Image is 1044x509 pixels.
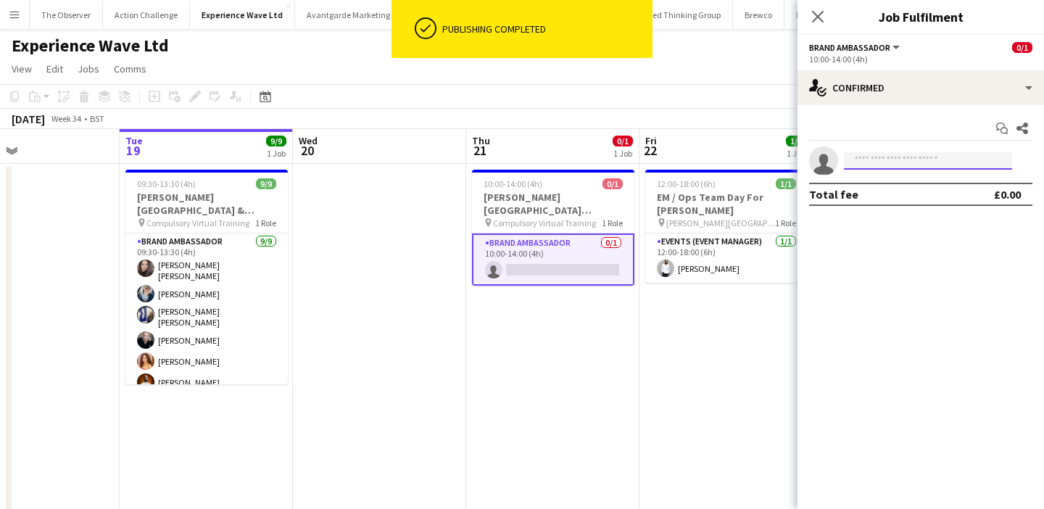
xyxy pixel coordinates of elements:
span: 0/1 [602,178,623,189]
span: Jobs [78,62,99,75]
span: Brand Ambassador [809,42,890,53]
span: 20 [297,142,318,159]
button: Inspired Thinking Group [621,1,733,29]
a: View [6,59,38,78]
button: Action Challenge [103,1,190,29]
button: Experience Wave Ltd [190,1,295,29]
span: 9/9 [256,178,276,189]
span: 1 Role [602,218,623,228]
span: 12:00-18:00 (6h) [657,178,716,189]
span: 19 [123,142,143,159]
span: Week 34 [48,113,84,124]
span: Wed [299,134,318,147]
a: Jobs [72,59,105,78]
div: [DATE] [12,112,45,126]
app-job-card: 12:00-18:00 (6h)1/1EM / Ops Team Day For [PERSON_NAME] [PERSON_NAME][GEOGRAPHIC_DATA]1 RoleEvents... [645,170,808,283]
div: 1 Job [267,148,286,159]
div: 1 Job [613,148,632,159]
span: 0/1 [613,136,633,146]
div: BST [90,113,104,124]
div: 1 Job [787,148,805,159]
a: Edit [41,59,69,78]
span: 9/9 [266,136,286,146]
button: Brewco [733,1,784,29]
h3: Job Fulfilment [797,7,1044,26]
span: Fri [645,134,657,147]
span: 0/1 [1012,42,1032,53]
span: 1 Role [775,218,796,228]
div: £0.00 [994,187,1021,202]
app-job-card: 10:00-14:00 (4h)0/1[PERSON_NAME][GEOGRAPHIC_DATA] Training Compulsory Virtual Training1 RoleBrand... [472,170,634,286]
div: Publishing completed [442,22,647,36]
span: [PERSON_NAME][GEOGRAPHIC_DATA] [666,218,775,228]
span: Edit [46,62,63,75]
app-job-card: 09:30-13:30 (4h)9/9[PERSON_NAME][GEOGRAPHIC_DATA] & [GEOGRAPHIC_DATA] Virtual Training Compulsory... [125,170,288,384]
app-card-role: Brand Ambassador9/909:30-13:30 (4h)[PERSON_NAME] [PERSON_NAME][PERSON_NAME][PERSON_NAME] [PERSON_... [125,233,288,460]
span: Compulsory Virtual Training [146,218,249,228]
button: The Observer [30,1,103,29]
h3: EM / Ops Team Day For [PERSON_NAME] [645,191,808,217]
span: 09:30-13:30 (4h) [137,178,196,189]
span: View [12,62,32,75]
span: 10:00-14:00 (4h) [484,178,542,189]
button: Avantgarde Marketing [295,1,402,29]
button: Fix Radio [784,1,841,29]
button: Brand Ambassador [809,42,902,53]
app-card-role: Events (Event Manager)1/112:00-18:00 (6h)[PERSON_NAME] [645,233,808,283]
div: 10:00-14:00 (4h) [809,54,1032,65]
h3: [PERSON_NAME][GEOGRAPHIC_DATA] Training [472,191,634,217]
div: Confirmed [797,70,1044,105]
span: 1/1 [776,178,796,189]
div: Total fee [809,187,858,202]
h3: [PERSON_NAME][GEOGRAPHIC_DATA] & [GEOGRAPHIC_DATA] Virtual Training [125,191,288,217]
app-card-role: Brand Ambassador0/110:00-14:00 (4h) [472,233,634,286]
span: 1 Role [255,218,276,228]
span: Compulsory Virtual Training [493,218,596,228]
span: Comms [114,62,146,75]
span: 21 [470,142,490,159]
h1: Experience Wave Ltd [12,35,169,57]
a: Comms [108,59,152,78]
span: 1/1 [786,136,806,146]
span: 22 [643,142,657,159]
span: Thu [472,134,490,147]
span: Tue [125,134,143,147]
